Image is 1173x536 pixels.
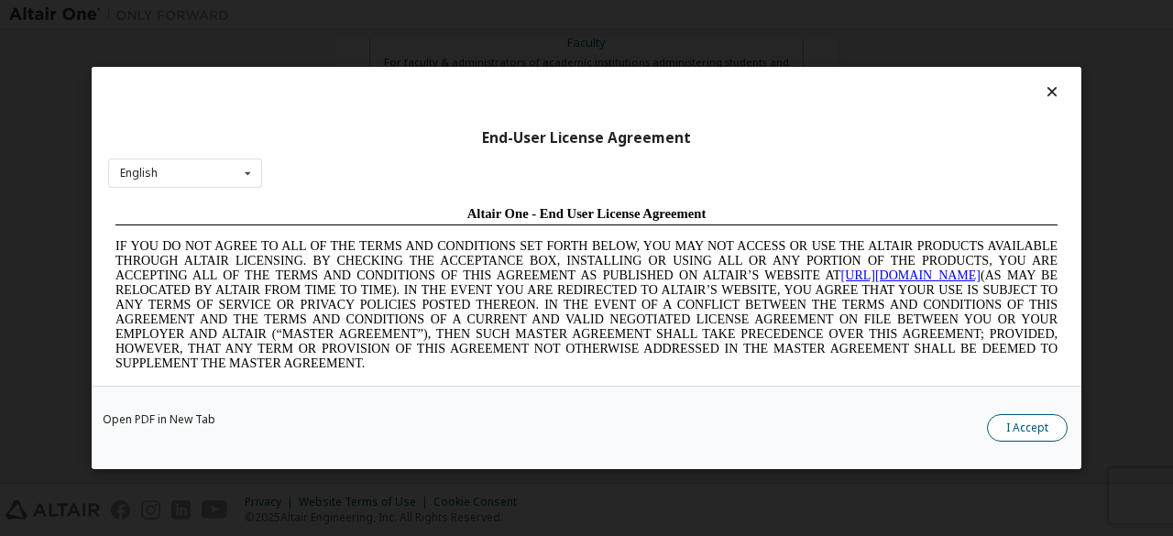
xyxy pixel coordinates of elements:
div: English [120,168,158,179]
a: [URL][DOMAIN_NAME] [733,70,872,83]
span: Altair One - End User License Agreement [359,7,598,22]
button: I Accept [987,414,1068,442]
div: End-User License Agreement [108,129,1065,148]
a: Open PDF in New Tab [103,414,215,425]
span: IF YOU DO NOT AGREE TO ALL OF THE TERMS AND CONDITIONS SET FORTH BELOW, YOU MAY NOT ACCESS OR USE... [7,40,949,171]
span: Lore Ipsumd Sit Ame Cons Adipisc Elitseddo (“Eiusmodte”) in utlabor Etdolo Magnaaliqua Eni. (“Adm... [7,187,949,318]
